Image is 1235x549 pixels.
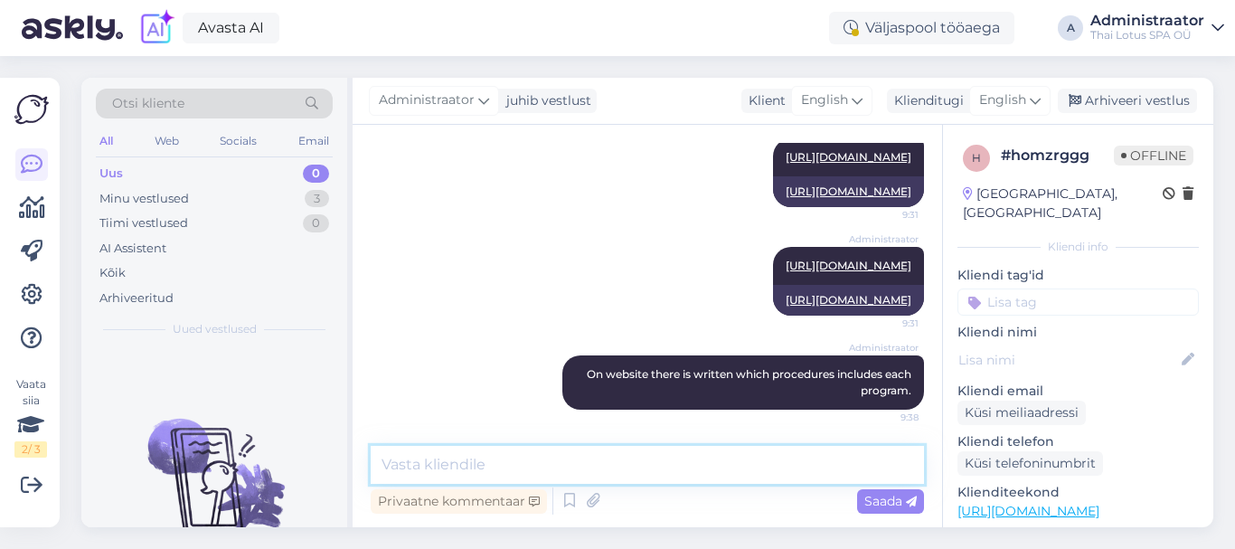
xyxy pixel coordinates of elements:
[14,92,49,127] img: Askly Logo
[99,240,166,258] div: AI Assistent
[887,91,964,110] div: Klienditugi
[371,489,547,514] div: Privaatne kommentaar
[786,293,911,307] a: [URL][DOMAIN_NAME]
[295,129,333,153] div: Email
[1090,28,1204,43] div: Thai Lotus SPA OÜ
[957,323,1199,342] p: Kliendi nimi
[99,190,189,208] div: Minu vestlused
[1058,89,1197,113] div: Arhiveeri vestlus
[957,289,1199,316] input: Lisa tag
[963,185,1163,222] div: [GEOGRAPHIC_DATA], [GEOGRAPHIC_DATA]
[957,401,1086,425] div: Küsi meiliaadressi
[741,91,786,110] div: Klient
[499,91,591,110] div: juhib vestlust
[99,289,174,308] div: Arhiveeritud
[303,165,329,183] div: 0
[216,129,260,153] div: Socials
[849,232,919,246] span: Administraator
[1058,15,1083,41] div: A
[99,214,188,232] div: Tiimi vestlused
[173,321,257,337] span: Uued vestlused
[801,90,848,110] span: English
[829,12,1014,44] div: Väljaspool tööaega
[851,208,919,222] span: 9:31
[99,165,123,183] div: Uus
[303,214,329,232] div: 0
[957,451,1103,476] div: Küsi telefoninumbrit
[851,317,919,330] span: 9:31
[972,151,981,165] span: h
[14,376,47,458] div: Vaata siia
[958,350,1178,370] input: Lisa nimi
[112,94,184,113] span: Otsi kliente
[379,90,475,110] span: Administraator
[957,432,1199,451] p: Kliendi telefon
[151,129,183,153] div: Web
[587,367,914,397] span: On website there is written which procedures includes each program.
[1114,146,1193,166] span: Offline
[864,493,917,509] span: Saada
[96,129,117,153] div: All
[99,264,126,282] div: Kõik
[786,150,911,164] a: [URL][DOMAIN_NAME]
[137,9,175,47] img: explore-ai
[957,382,1199,401] p: Kliendi email
[786,185,911,198] a: [URL][DOMAIN_NAME]
[957,483,1199,502] p: Klienditeekond
[1090,14,1224,43] a: AdministraatorThai Lotus SPA OÜ
[957,239,1199,255] div: Kliendi info
[1090,14,1204,28] div: Administraator
[183,13,279,43] a: Avasta AI
[851,411,919,424] span: 9:38
[957,526,1199,543] p: Vaata edasi ...
[81,386,347,549] img: No chats
[849,341,919,355] span: Administraator
[957,503,1099,519] a: [URL][DOMAIN_NAME]
[305,190,329,208] div: 3
[786,259,911,272] a: [URL][DOMAIN_NAME]
[979,90,1026,110] span: English
[1001,145,1114,166] div: # homzrggg
[957,266,1199,285] p: Kliendi tag'id
[14,441,47,458] div: 2 / 3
